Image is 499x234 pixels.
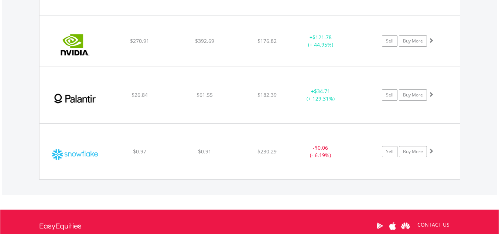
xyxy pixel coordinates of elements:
[382,146,397,157] a: Sell
[198,148,211,155] span: $0.91
[195,37,214,44] span: $392.69
[382,89,397,101] a: Sell
[399,89,427,101] a: Buy More
[293,88,349,102] div: + (+ 129.31%)
[43,77,107,121] img: EQU.US.PLTR.png
[382,35,397,47] a: Sell
[293,144,349,159] div: - (- 6.19%)
[133,148,146,155] span: $0.97
[257,148,277,155] span: $230.29
[314,88,330,95] span: $34.71
[293,34,349,48] div: + (+ 44.95%)
[257,91,277,98] span: $182.39
[399,35,427,47] a: Buy More
[130,37,149,44] span: $270.91
[312,34,332,41] span: $121.78
[257,37,277,44] span: $176.82
[43,133,107,177] img: EQU.US.SNOW.png
[399,146,427,157] a: Buy More
[315,144,328,151] span: $0.06
[196,91,213,98] span: $61.55
[131,91,148,98] span: $26.84
[43,25,107,65] img: EQU.US.NVDA.png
